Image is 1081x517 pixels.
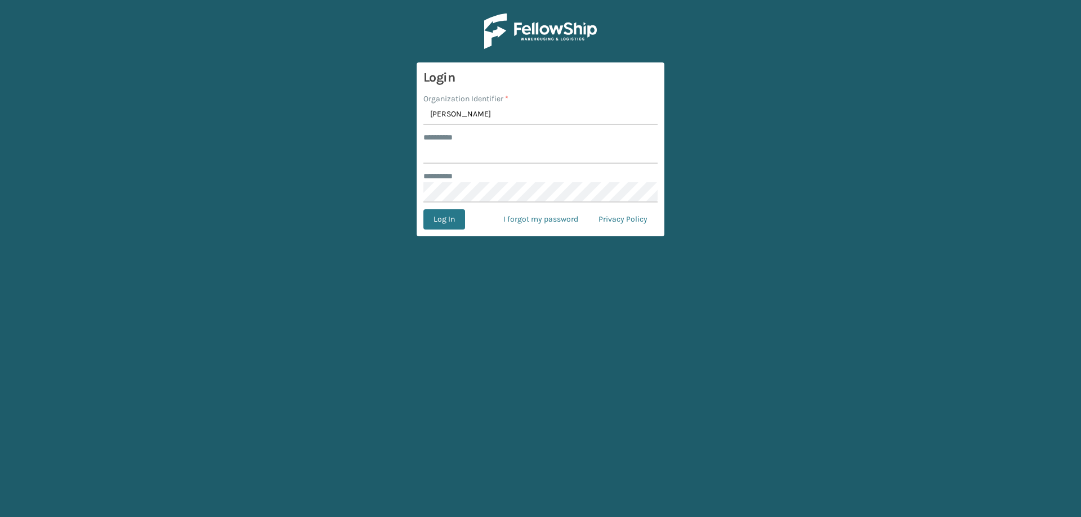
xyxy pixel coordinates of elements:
[423,69,658,86] h3: Login
[588,209,658,230] a: Privacy Policy
[423,93,508,105] label: Organization Identifier
[423,209,465,230] button: Log In
[484,14,597,49] img: Logo
[493,209,588,230] a: I forgot my password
